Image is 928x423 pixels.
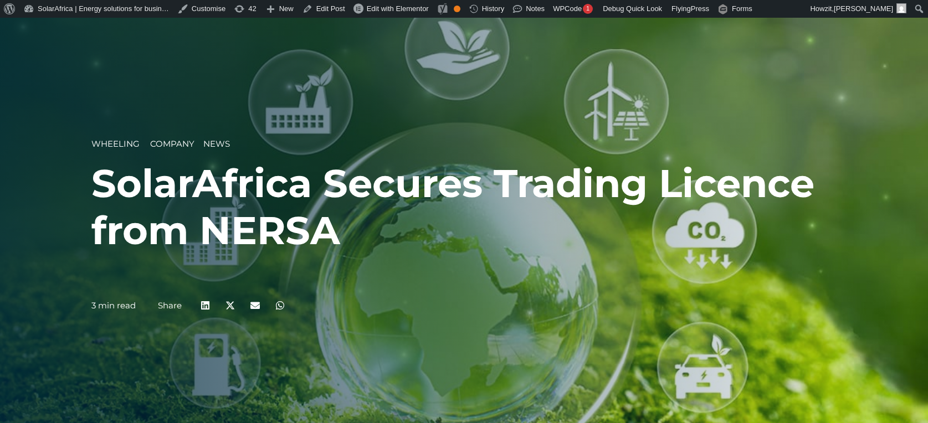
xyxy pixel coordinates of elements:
h1: SolarAfrica Secures Trading Licence from NERSA [91,160,837,254]
div: 1 [583,4,593,14]
p: 3 min read [91,301,136,311]
div: Share on whatsapp [268,293,293,318]
span: News [203,138,230,149]
span: Wheeling [91,138,140,149]
span: [PERSON_NAME] [834,4,893,13]
div: Share on linkedin [193,293,218,318]
div: Share on email [243,293,268,318]
span: Edit with Elementor [367,4,429,13]
span: Company [150,138,194,149]
div: OK [454,6,460,12]
a: Share [158,300,182,311]
div: Share on x-twitter [218,293,243,318]
span: __ [194,138,203,149]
